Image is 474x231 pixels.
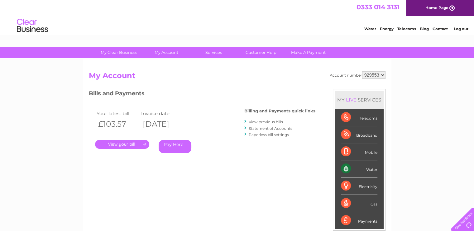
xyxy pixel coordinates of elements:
[341,160,377,177] div: Water
[159,140,191,153] a: Pay Here
[95,109,140,118] td: Your latest bill
[335,91,384,109] div: MY SERVICES
[341,143,377,160] div: Mobile
[357,3,400,11] a: 0333 014 3131
[235,47,287,58] a: Customer Help
[283,47,334,58] a: Make A Payment
[95,140,149,149] a: .
[90,3,385,30] div: Clear Business is a trading name of Verastar Limited (registered in [GEOGRAPHIC_DATA] No. 3667643...
[141,47,192,58] a: My Account
[93,47,145,58] a: My Clear Business
[249,132,289,137] a: Paperless bill settings
[341,109,377,126] div: Telecoms
[89,71,385,83] h2: My Account
[341,177,377,195] div: Electricity
[341,126,377,143] div: Broadband
[453,26,468,31] a: Log out
[380,26,394,31] a: Energy
[397,26,416,31] a: Telecoms
[420,26,429,31] a: Blog
[140,109,184,118] td: Invoice date
[330,71,385,79] div: Account number
[249,120,283,124] a: View previous bills
[140,118,184,130] th: [DATE]
[341,195,377,212] div: Gas
[244,109,315,113] h4: Billing and Payments quick links
[364,26,376,31] a: Water
[17,16,48,35] img: logo.png
[89,89,315,100] h3: Bills and Payments
[95,118,140,130] th: £103.57
[249,126,292,131] a: Statement of Accounts
[341,212,377,229] div: Payments
[433,26,448,31] a: Contact
[188,47,239,58] a: Services
[345,97,358,103] div: LIVE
